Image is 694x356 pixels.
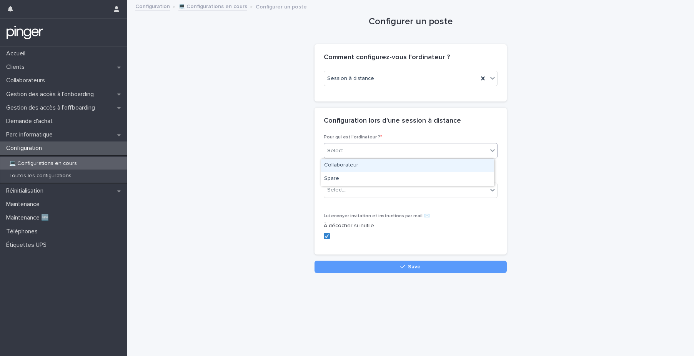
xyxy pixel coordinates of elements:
[3,173,78,179] p: Toutes les configurations
[324,117,461,125] h2: Configuration lors d'une session à distance
[3,214,55,221] p: Maintenance 🆕
[315,16,507,27] h1: Configurer un poste
[178,2,247,10] a: 💻 Configurations en cours
[324,53,450,62] h2: Comment configurez-vous l'ordinateur ?
[6,25,43,40] img: mTgBEunGTSyRkCgitkcU
[327,186,346,194] div: Select...
[3,77,51,84] p: Collaborateurs
[3,201,46,208] p: Maintenance
[3,63,31,71] p: Clients
[3,160,83,167] p: 💻 Configurations en cours
[3,104,101,111] p: Gestion des accès à l’offboarding
[3,228,44,235] p: Téléphones
[3,187,50,195] p: Réinitialisation
[324,135,382,140] span: Pour qui est l'ordinateur ?
[324,214,430,218] span: Lui envoyer invitation et instructions par mail ✉️
[135,2,170,10] a: Configuration
[3,118,59,125] p: Demande d'achat
[408,264,421,269] span: Save
[3,241,53,249] p: Étiquettes UPS
[321,172,494,186] div: Spare
[324,222,498,230] p: À décocher si inutile
[327,75,374,83] span: Session à distance
[315,261,507,273] button: Save
[327,147,346,155] div: Select...
[3,145,48,152] p: Configuration
[3,131,59,138] p: Parc informatique
[321,159,494,172] div: Collaborateur
[3,50,32,57] p: Accueil
[3,91,100,98] p: Gestion des accès à l’onboarding
[256,2,307,10] p: Configurer un poste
